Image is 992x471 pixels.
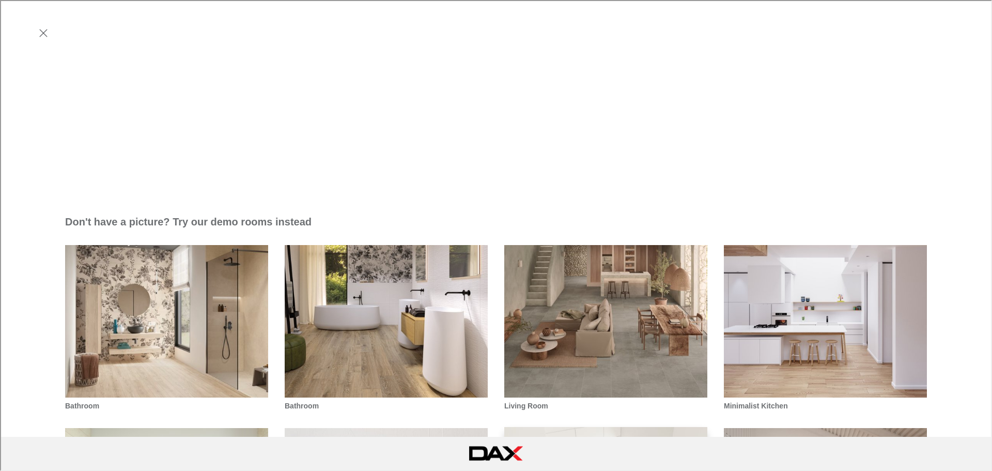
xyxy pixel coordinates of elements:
[503,244,708,398] img: Living Room
[723,244,928,398] img: Minimalist Kitchen
[64,214,311,227] h2: Don't have a picture? Try our demo rooms instead
[64,400,267,411] h3: Bathroom
[503,400,706,411] h3: Living Room
[503,244,706,411] li: Living Room
[64,244,267,411] li: Bathroom
[454,442,536,463] a: Visit DAX homepage
[284,244,487,411] li: Bathroom
[723,400,926,411] h3: Minimalist Kitchen
[33,23,52,41] button: Exit visualizer
[723,244,926,411] li: Minimalist Kitchen
[64,244,269,398] img: Bathroom
[284,244,489,398] img: Bathroom
[284,400,487,411] h3: Bathroom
